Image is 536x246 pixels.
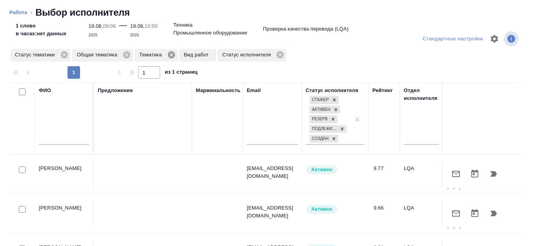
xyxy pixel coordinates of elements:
[447,159,482,190] p: Проверка качества перевода (LQA)
[165,67,198,79] span: из 1 страниц
[10,49,71,62] div: Статус тематики
[484,165,503,183] button: Продолжить
[35,161,94,188] td: [PERSON_NAME]
[35,6,130,19] h2: Выбор исполнителя
[89,23,103,29] p: 19.08,
[309,114,338,124] div: Стажер, Активен, Резерв, Подлежит внедрению, Создан
[310,135,330,143] div: Создан
[72,49,133,62] div: Общая тематика
[98,87,133,94] div: Предложение
[19,166,26,173] input: Выбери исполнителей, чтобы отправить приглашение на работу
[309,134,339,144] div: Стажер, Активен, Резерв, Подлежит внедрению, Создан
[19,206,26,213] input: Выбери исполнителей, чтобы отправить приглашение на работу
[465,204,484,223] button: Открыть календарь загрузки
[196,87,241,94] div: Маржинальность
[504,31,520,46] span: Посмотреть информацию
[372,87,393,94] div: Рейтинг
[309,124,347,134] div: Стажер, Активен, Резерв, Подлежит внедрению, Создан
[218,49,287,62] div: Статус исполнителя
[310,115,329,123] div: Резерв
[374,165,396,172] div: 9.77
[103,23,116,29] p: 09:06
[306,165,365,175] div: Рядовой исполнитель: назначай с учетом рейтинга
[421,33,485,45] div: split button
[447,204,465,223] button: Отправить предложение о работе
[145,23,158,29] p: 10:00
[16,22,67,30] p: 1 слово
[404,87,439,102] div: Отдел исполнителя
[309,105,341,115] div: Стажер, Активен, Резерв, Подлежит внедрению, Создан
[485,29,504,48] span: Настроить таблицу
[310,96,330,104] div: Стажер
[9,9,27,15] a: Работа
[400,200,443,228] td: LQA
[310,125,338,133] div: Подлежит внедрению
[9,6,527,19] nav: breadcrumb
[447,165,465,183] button: Отправить предложение о работе
[374,204,396,212] div: 9.66
[222,51,274,59] p: Статус исполнителя
[311,205,332,213] p: Активен
[39,87,51,94] div: ФИО
[465,165,484,183] button: Открыть календарь загрузки
[77,51,120,59] p: Общая тематика
[311,166,332,174] p: Активен
[119,19,127,39] div: —
[135,49,178,62] div: Тематика
[139,51,165,59] p: Тематика
[15,51,58,59] p: Статус тематики
[400,161,443,188] td: LQA
[306,204,365,215] div: Рядовой исполнитель: назначай с учетом рейтинга
[484,204,503,223] button: Продолжить
[247,165,298,180] p: [EMAIL_ADDRESS][DOMAIN_NAME]
[309,95,339,105] div: Стажер, Активен, Резерв, Подлежит внедрению, Создан
[247,87,261,94] div: Email
[310,106,332,114] div: Активен
[184,51,211,59] p: Вид работ
[247,204,298,220] p: [EMAIL_ADDRESS][DOMAIN_NAME]
[35,200,94,228] td: [PERSON_NAME]
[31,9,32,16] li: ‹
[130,23,145,29] p: 19.08,
[173,21,193,29] p: Техника
[306,87,358,94] div: Статус исполнителя
[447,198,482,230] p: Проверка качества перевода (LQA)
[263,25,348,33] p: Проверка качества перевода (LQA)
